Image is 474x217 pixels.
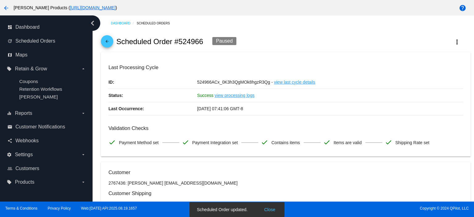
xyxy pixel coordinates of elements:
i: dashboard [7,25,12,30]
i: email [7,124,12,129]
i: chevron_left [88,18,98,28]
a: map Maps [7,50,86,60]
span: Dashboard [15,24,39,30]
a: people_outline Customers [7,164,86,173]
a: email Customer Notifications [7,122,86,132]
a: Dashboard [111,19,137,28]
mat-icon: check [182,139,189,146]
i: local_offer [7,66,12,71]
h3: Last Processing Cycle [108,65,463,70]
mat-icon: arrow_back [2,4,10,12]
span: Payment Integration set [192,136,238,149]
button: Close [262,207,277,213]
span: Customer Notifications [15,124,65,130]
span: Customers [15,166,39,171]
i: update [7,39,12,44]
a: view last cycle details [274,76,315,89]
p: 2767436: [PERSON_NAME] [EMAIL_ADDRESS][DOMAIN_NAME] [108,181,463,186]
p: Status: [108,89,197,102]
div: Paused [212,37,236,45]
i: arrow_drop_down [81,180,86,185]
h3: Validation Checks [108,125,463,131]
a: Web:[DATE] API:2025.08.19.1657 [81,206,137,211]
a: share Webhooks [7,136,86,146]
h3: Customer [108,169,463,175]
a: dashboard Dashboard [7,22,86,32]
i: people_outline [7,166,12,171]
i: arrow_drop_down [81,66,86,71]
a: [URL][DOMAIN_NAME] [70,5,116,10]
span: Shipping Rate set [395,136,430,149]
h3: Customer Shipping [108,190,463,196]
span: Copyright © 2024 QPilot, LLC [242,206,469,211]
a: update Scheduled Orders [7,36,86,46]
span: Retain & Grow [15,66,47,72]
mat-icon: check [385,139,392,146]
span: Items are valid [334,136,362,149]
mat-icon: check [261,139,268,146]
span: Webhooks [15,138,39,144]
span: [PERSON_NAME] Products ( ) [14,5,117,10]
span: 524966ACx_0K3h3QgMOk8hgzR3Qg - [197,80,273,85]
i: map [7,52,12,57]
p: ID: [108,76,197,89]
span: Settings [15,152,33,157]
span: Reports [15,111,32,116]
h2: Scheduled Order #524966 [116,37,203,46]
i: equalizer [7,111,12,116]
i: settings [7,152,12,157]
i: local_offer [7,180,12,185]
mat-icon: check [108,139,116,146]
mat-icon: more_vert [453,38,461,46]
a: Scheduled Orders [137,19,175,28]
simple-snack-bar: Scheduled Order updated. [197,207,277,213]
i: arrow_drop_down [81,152,86,157]
a: [PERSON_NAME] [19,94,58,99]
i: arrow_drop_down [81,111,86,116]
span: Products [15,179,34,185]
span: Payment Method set [119,136,158,149]
a: Privacy Policy [48,206,71,211]
i: share [7,138,12,143]
a: Coupons [19,79,38,84]
span: Contains items [271,136,300,149]
span: [DATE] 07:41:06 GMT-8 [197,106,243,111]
mat-icon: help [459,4,466,12]
mat-icon: check [323,139,331,146]
a: Terms & Conditions [5,206,37,211]
span: Maps [15,52,27,58]
a: Retention Workflows [19,86,62,92]
p: Last Occurrence: [108,102,197,115]
span: Success [197,93,214,98]
span: Scheduled Orders [15,38,55,44]
mat-icon: arrow_back [103,39,111,47]
a: view processing logs [215,89,255,102]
